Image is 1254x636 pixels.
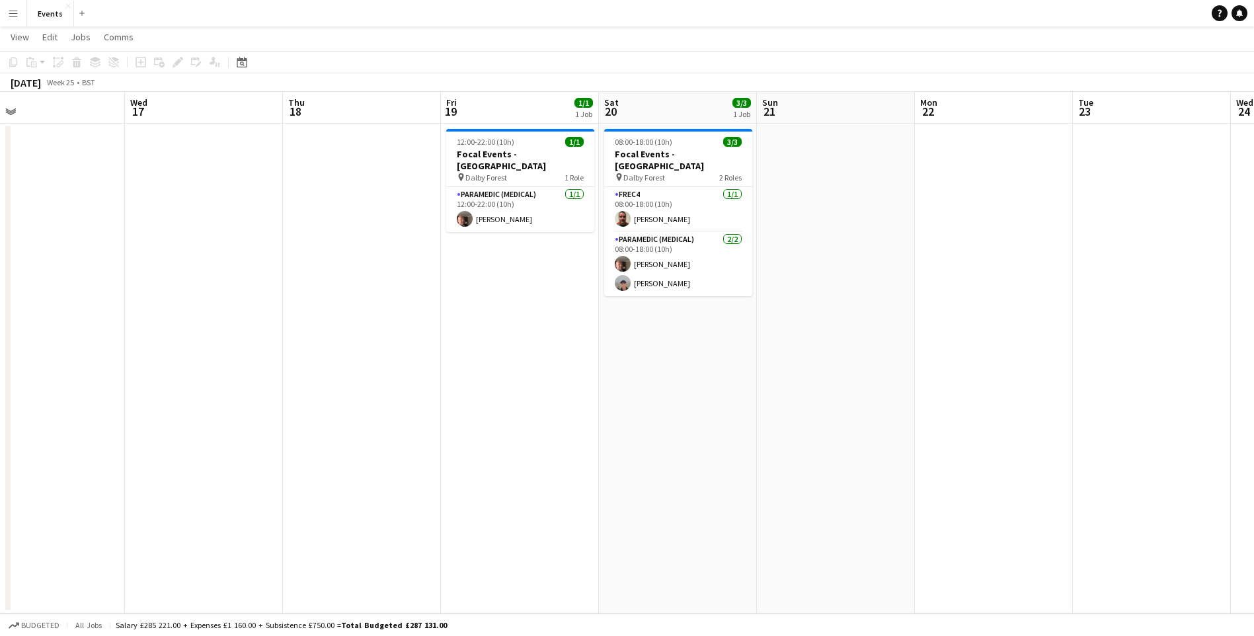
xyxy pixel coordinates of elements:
span: Comms [104,31,134,43]
span: View [11,31,29,43]
span: All jobs [73,620,104,630]
div: [DATE] [11,76,41,89]
div: Salary £285 221.00 + Expenses £1 160.00 + Subsistence £750.00 = [116,620,447,630]
span: Jobs [71,31,91,43]
div: BST [82,77,95,87]
button: Events [27,1,74,26]
a: Comms [98,28,139,46]
a: View [5,28,34,46]
a: Jobs [65,28,96,46]
a: Edit [37,28,63,46]
span: Total Budgeted £287 131.00 [341,620,447,630]
button: Budgeted [7,618,61,633]
span: Budgeted [21,621,59,630]
span: Edit [42,31,58,43]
